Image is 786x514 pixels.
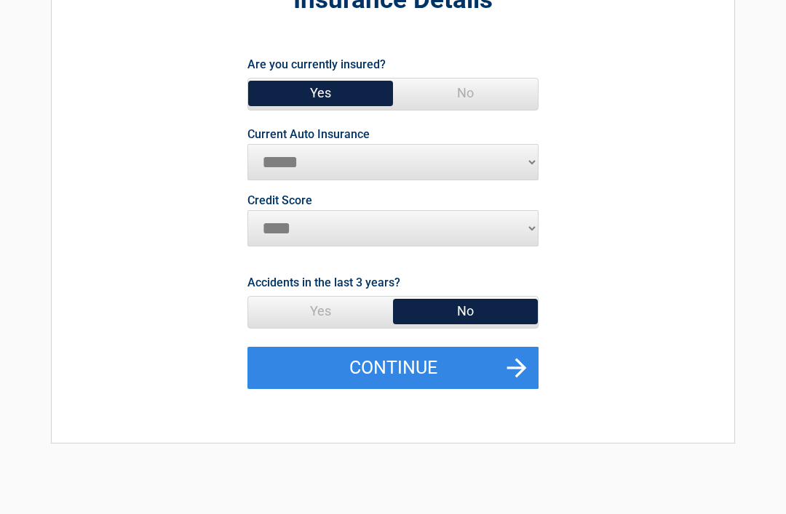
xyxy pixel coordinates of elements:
span: Yes [248,79,393,108]
label: Current Auto Insurance [247,129,370,140]
label: Credit Score [247,195,312,206]
label: Accidents in the last 3 years? [247,273,400,292]
label: Are you currently insured? [247,55,386,74]
span: Yes [248,297,393,326]
button: Continue [247,347,539,389]
span: No [393,297,538,326]
span: No [393,79,538,108]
